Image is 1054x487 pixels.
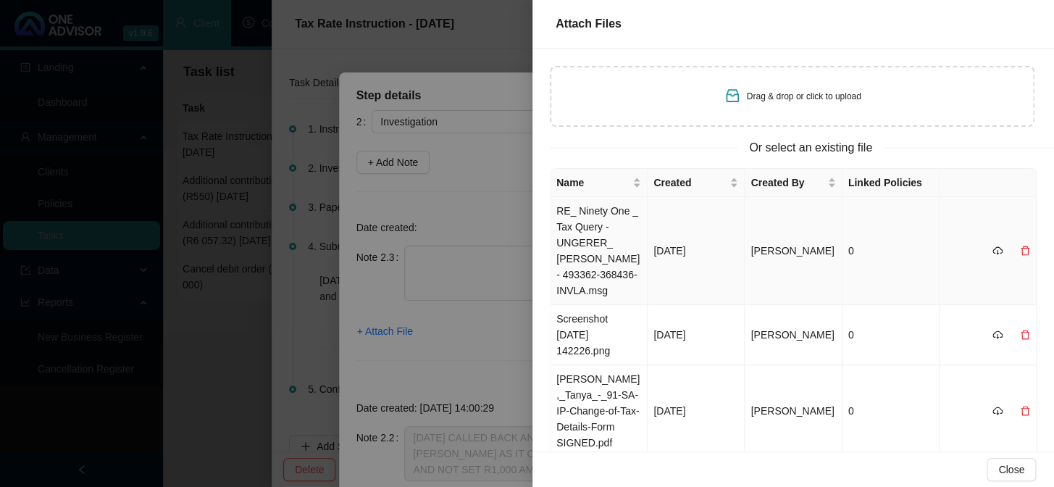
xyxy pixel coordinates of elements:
[750,329,834,341] span: [PERSON_NAME]
[1020,330,1030,340] span: delete
[551,305,648,365] td: Screenshot [DATE] 142226.png
[750,405,834,417] span: [PERSON_NAME]
[556,17,622,30] span: Attach Files
[648,169,745,197] th: Created
[992,330,1003,340] span: cloud-download
[648,305,745,365] td: [DATE]
[724,87,741,104] span: inbox
[750,175,824,191] span: Created By
[551,365,648,457] td: [PERSON_NAME],_Tanya_-_91-SA-IP-Change-of-Tax-Details-Form SIGNED.pdf
[842,305,940,365] td: 0
[1020,406,1030,416] span: delete
[747,91,861,101] span: Drag & drop or click to upload
[556,175,630,191] span: Name
[842,365,940,457] td: 0
[653,175,727,191] span: Created
[998,462,1024,478] span: Close
[750,245,834,257] span: [PERSON_NAME]
[737,138,884,157] span: Or select an existing file
[648,365,745,457] td: [DATE]
[992,246,1003,256] span: cloud-download
[842,197,940,305] td: 0
[648,197,745,305] td: [DATE]
[551,197,648,305] td: RE_ Ninety One _ Tax Query - UNGERER_ [PERSON_NAME] - 493362-368436-INVLA.msg
[745,169,842,197] th: Created By
[992,406,1003,416] span: cloud-download
[551,169,648,197] th: Name
[987,458,1036,481] button: Close
[1020,246,1030,256] span: delete
[842,169,940,197] th: Linked Policies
